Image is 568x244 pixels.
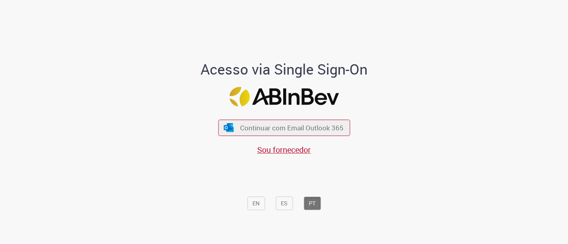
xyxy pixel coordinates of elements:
[304,197,321,210] button: PT
[276,197,293,210] button: ES
[229,87,339,106] img: Logo ABInBev
[173,61,395,77] h1: Acesso via Single Sign-On
[257,144,311,155] a: Sou fornecedor
[247,197,265,210] button: EN
[240,123,344,132] span: Continuar com Email Outlook 365
[218,120,350,136] button: ícone Azure/Microsoft 360 Continuar com Email Outlook 365
[223,123,234,132] img: ícone Azure/Microsoft 360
